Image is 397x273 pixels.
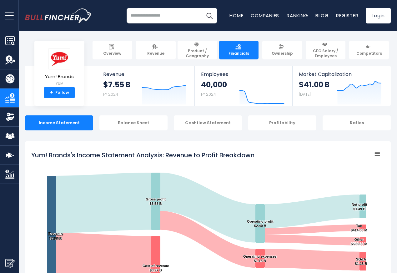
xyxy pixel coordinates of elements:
span: Overview [103,51,121,56]
small: FY 2024 [103,92,118,97]
a: Revenue [136,41,176,59]
text: Operating expenses $1.18 B [243,255,277,263]
span: CEO Salary / Employees [309,48,343,58]
a: Go to homepage [25,8,92,23]
span: Product / Geography [180,48,214,58]
a: Market Capitalization $41.00 B [DATE] [293,66,390,106]
a: Blog [315,12,329,19]
div: Cashflow Statement [174,115,242,130]
text: Tax $414.00 M [351,224,367,232]
strong: $7.55 B [103,80,130,89]
span: Financials [229,51,249,56]
strong: 40,000 [201,80,227,89]
div: Income Statement [25,115,93,130]
a: Competitors [349,41,389,59]
a: CEO Salary / Employees [306,41,345,59]
div: Profitability [248,115,316,130]
small: YUM [45,81,74,86]
a: Companies [251,12,279,19]
small: FY 2024 [201,92,216,97]
text: Other $503.00 M [351,238,367,246]
img: Ownership [5,112,15,122]
tspan: Yum! Brands's Income Statement Analysis: Revenue to Profit Breakdown [31,151,254,159]
button: Search [202,8,217,23]
a: Login [366,8,391,23]
text: Net profit $1.49 B [352,203,367,211]
a: +Follow [44,87,75,98]
small: [DATE] [299,92,311,97]
a: Overview [93,41,132,59]
div: Balance Sheet [99,115,168,130]
span: Market Capitalization [299,71,384,77]
div: Ratios [323,115,391,130]
text: Operating profit $2.40 B [247,220,274,228]
a: Revenue $7.55 B FY 2024 [97,66,195,106]
strong: $41.00 B [299,80,329,89]
a: Ranking [287,12,308,19]
span: Employees [201,71,286,77]
a: Ownership [262,41,302,59]
text: SG&A $1.18 B [355,257,367,265]
span: Revenue [147,51,164,56]
span: Yum! Brands [45,74,74,79]
text: Cost of revenue $3.97 B [143,264,169,272]
span: Ownership [272,51,293,56]
a: Home [229,12,243,19]
a: Register [336,12,358,19]
a: Product / Geography [178,41,217,59]
a: Employees 40,000 FY 2024 [195,66,292,106]
img: bullfincher logo [25,8,92,23]
span: Competitors [356,51,382,56]
text: Revenue $7.55 B [48,232,63,240]
span: Revenue [103,71,188,77]
text: Gross profit $3.58 B [146,197,166,205]
strong: + [50,90,53,95]
a: Yum! Brands YUM [45,48,74,87]
a: Financials [219,41,259,59]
